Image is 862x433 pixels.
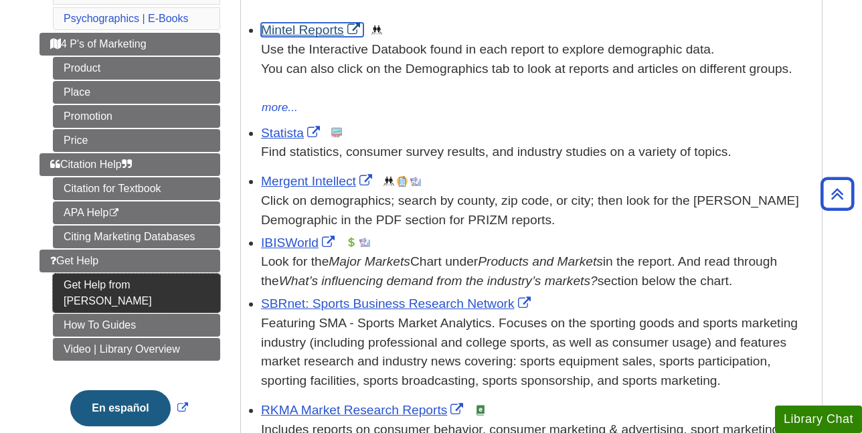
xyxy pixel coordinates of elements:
[261,23,363,37] a: Link opens in new window
[53,201,220,224] a: APA Help
[475,405,486,416] img: e-Book
[261,236,338,250] a: Link opens in new window
[53,274,220,313] a: Get Help from [PERSON_NAME]
[329,254,410,268] i: Major Markets
[53,105,220,128] a: Promotion
[261,40,815,98] div: Use the Interactive Databook found in each report to explore demographic data. You can also click...
[53,314,220,337] a: How To Guides
[261,314,815,391] p: Featuring SMA - Sports Market Analytics. Focuses on the sporting goods and sports marketing indus...
[39,250,220,272] a: Get Help
[53,338,220,361] a: Video | Library Overview
[478,254,603,268] i: Products and Markets
[70,390,170,426] button: En español
[53,177,220,200] a: Citation for Textbook
[261,296,534,311] a: Link opens in new window
[261,174,375,188] a: Link opens in new window
[53,129,220,152] a: Price
[775,406,862,433] button: Library Chat
[53,81,220,104] a: Place
[331,127,342,138] img: Statistics
[261,252,815,291] div: Look for the Chart under in the report. And read through the section below the chart.
[359,237,370,248] img: Industry Report
[410,176,421,187] img: Industry Report
[50,159,132,170] span: Citation Help
[50,255,98,266] span: Get Help
[53,226,220,248] a: Citing Marketing Databases
[346,237,357,248] img: Financial Report
[371,25,382,35] img: Demographics
[261,403,466,417] a: Link opens in new window
[397,176,408,187] img: Company Information
[50,38,147,50] span: 4 P's of Marketing
[261,143,815,162] p: Find statistics, consumer survey results, and industry studies on a variety of topics.
[39,33,220,56] a: 4 P's of Marketing
[261,98,298,117] button: more...
[39,153,220,176] a: Citation Help
[261,191,815,230] div: Click on demographics; search by county, zip code, or city; then look for the [PERSON_NAME] Demog...
[261,126,323,140] a: Link opens in new window
[279,274,598,288] i: What’s influencing demand from the industry’s markets?
[64,13,188,24] a: Psychographics | E-Books
[816,185,859,203] a: Back to Top
[53,57,220,80] a: Product
[67,402,191,414] a: Link opens in new window
[383,176,394,187] img: Demographics
[108,209,120,218] i: This link opens in a new window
